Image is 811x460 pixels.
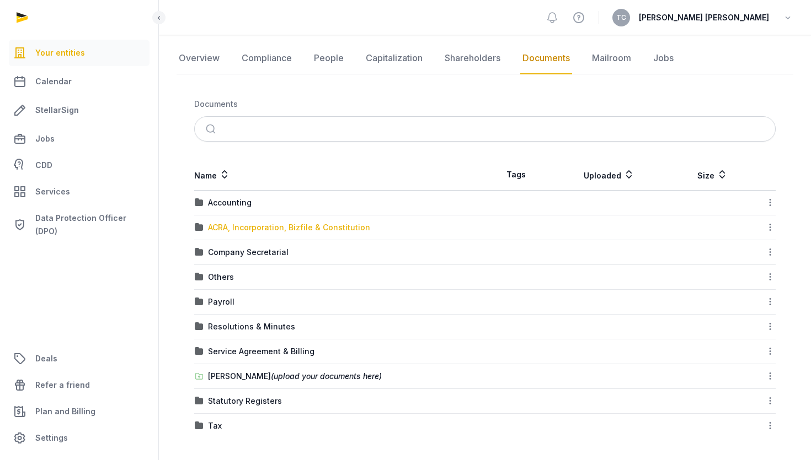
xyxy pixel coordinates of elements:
[9,126,150,152] a: Jobs
[199,117,225,141] button: Submit
[9,398,150,425] a: Plan and Billing
[35,104,79,117] span: StellarSign
[208,296,234,307] div: Payroll
[35,352,57,365] span: Deals
[208,272,234,283] div: Others
[177,42,793,74] nav: Tabs
[208,321,295,332] div: Resolutions & Minutes
[612,332,811,460] iframe: Chat Widget
[547,159,670,191] th: Uploaded
[9,154,150,176] a: CDD
[364,42,425,74] a: Capitalization
[616,14,626,21] span: TC
[208,346,314,357] div: Service Agreement & Billing
[35,75,72,88] span: Calendar
[208,247,289,258] div: Company Secretarial
[177,42,222,74] a: Overview
[208,371,382,382] div: [PERSON_NAME]
[195,297,204,306] img: folder.svg
[195,421,204,430] img: folder.svg
[651,42,676,74] a: Jobs
[35,431,68,445] span: Settings
[671,159,755,191] th: Size
[195,347,204,356] img: folder.svg
[9,68,150,95] a: Calendar
[195,273,204,282] img: folder.svg
[239,42,294,74] a: Compliance
[9,425,150,451] a: Settings
[35,132,55,145] span: Jobs
[612,9,630,26] button: TC
[195,372,204,381] img: folder-upload.svg
[195,223,204,232] img: folder.svg
[194,159,485,191] th: Name
[9,372,150,398] a: Refer a friend
[35,405,95,418] span: Plan and Billing
[9,40,150,66] a: Your entities
[208,420,222,431] div: Tax
[35,378,90,392] span: Refer a friend
[195,397,204,405] img: folder.svg
[9,97,150,123] a: StellarSign
[35,185,70,198] span: Services
[9,178,150,205] a: Services
[194,92,776,116] nav: Breadcrumb
[442,42,503,74] a: Shareholders
[590,42,633,74] a: Mailroom
[639,11,769,24] span: [PERSON_NAME] [PERSON_NAME]
[271,371,382,381] span: (upload your documents here)
[485,159,547,191] th: Tags
[9,345,150,372] a: Deals
[35,46,85,59] span: Your entities
[35,212,145,238] span: Data Protection Officer (DPO)
[208,222,370,233] div: ACRA, Incorporation, Bizfile & Constitution
[208,396,282,407] div: Statutory Registers
[9,207,150,242] a: Data Protection Officer (DPO)
[195,198,204,207] img: folder.svg
[195,322,204,331] img: folder.svg
[35,159,52,172] span: CDD
[195,248,204,257] img: folder.svg
[312,42,346,74] a: People
[520,42,572,74] a: Documents
[194,99,238,110] div: Documents
[208,197,252,208] div: Accounting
